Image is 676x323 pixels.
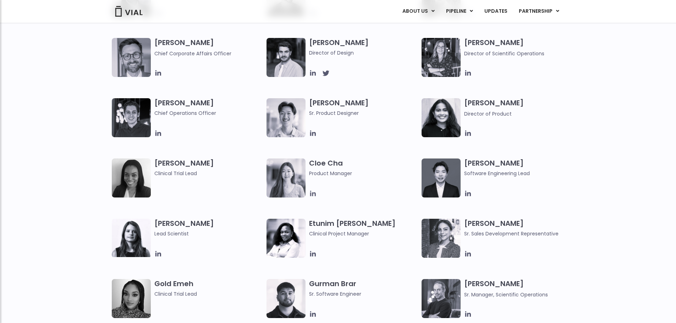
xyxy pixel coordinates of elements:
h3: Gurman Brar [309,279,418,298]
a: PARTNERSHIPMenu Toggle [513,5,565,17]
h3: [PERSON_NAME] [309,98,418,117]
h3: [PERSON_NAME] [154,158,263,177]
img: Headshot of smiling woman named Sarah [422,38,461,77]
img: Headshot of smiling man named Albert [266,38,306,77]
span: Software Engineering Lead [464,169,573,177]
img: Headshot of smiling man named Jared [422,279,461,318]
h3: [PERSON_NAME] [464,219,573,238]
span: Clinical Project Manager [309,230,418,238]
span: Sr. Manager, Scientific Operations [464,291,548,298]
img: Image of smiling woman named Etunim [266,219,306,258]
span: Director of Product [464,110,512,117]
img: Paolo-M [112,38,151,77]
h3: [PERSON_NAME] [464,98,573,118]
h3: [PERSON_NAME] [154,38,263,57]
h3: Cloe Cha [309,158,418,177]
img: Cloe [266,158,306,197]
span: Director of Design [309,49,418,57]
a: UPDATES [479,5,513,17]
h3: Gold Emeh [154,279,263,298]
img: Headshot of smiling of man named Gurman [266,279,306,318]
a: PIPELINEMenu Toggle [440,5,478,17]
img: Headshot of smiling man named Josh [112,98,151,137]
h3: [PERSON_NAME] [154,219,263,238]
img: A black and white photo of a woman smiling. [112,158,151,197]
h3: Etunim [PERSON_NAME] [309,219,418,238]
span: Director of Scientific Operations [464,50,544,57]
span: Chief Corporate Affairs Officer [154,50,231,57]
span: Sr. Product Designer [309,109,418,117]
span: Sr. Software Engineer [309,290,418,298]
span: Sr. Sales Development Representative [464,230,573,238]
h3: [PERSON_NAME] [154,98,263,117]
img: A woman wearing a leopard print shirt in a black and white photo. [112,279,151,318]
h3: [PERSON_NAME] [309,38,418,57]
a: ABOUT USMenu Toggle [397,5,440,17]
img: Smiling woman named Gabriella [422,219,461,258]
span: Product Manager [309,169,418,177]
h3: [PERSON_NAME] [464,279,573,299]
span: Lead Scientist [154,230,263,238]
img: Headshot of smiling woman named Elia [112,219,151,257]
h3: [PERSON_NAME] [464,38,573,57]
span: Clinical Trial Lead [154,169,263,177]
h3: [PERSON_NAME] [464,158,573,177]
img: Smiling woman named Dhruba [422,98,461,137]
img: Vial Logo [115,6,143,17]
span: Clinical Trial Lead [154,290,263,298]
img: Brennan [266,98,306,137]
span: Chief Operations Officer [154,109,263,117]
